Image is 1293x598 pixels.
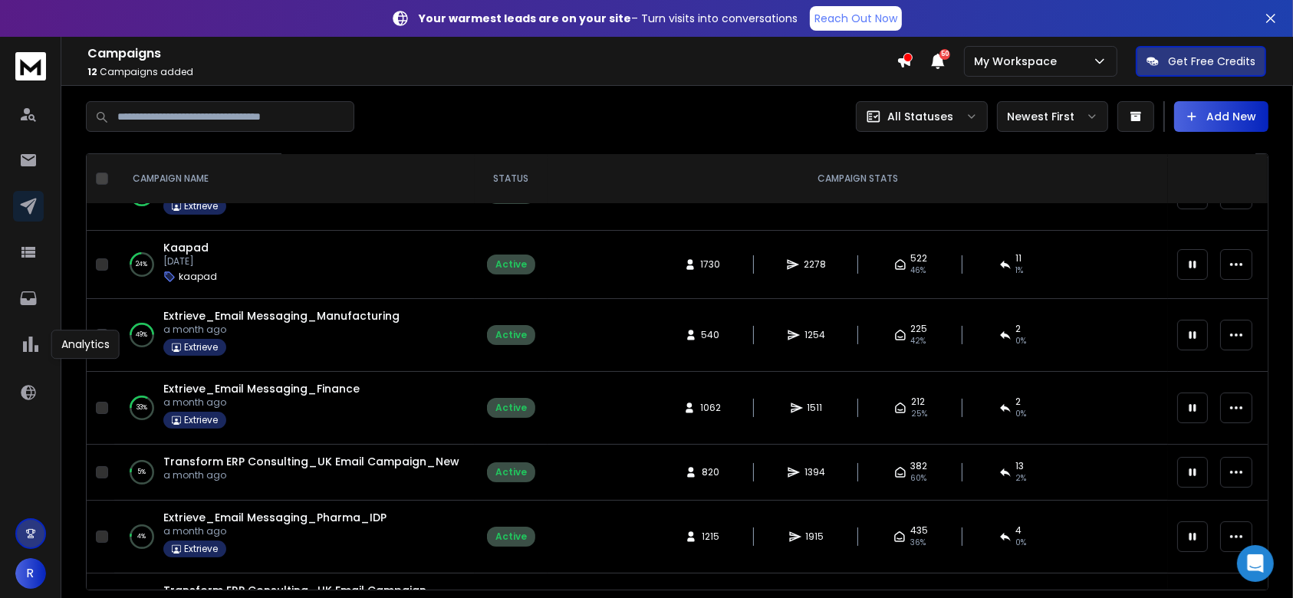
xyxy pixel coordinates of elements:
p: – Turn visits into conversations [419,11,798,26]
div: Open Intercom Messenger [1237,545,1274,582]
p: Extrieve [184,341,218,353]
span: 2 [1016,396,1022,408]
span: 2 % [1016,472,1027,485]
a: Transform ERP Consulting_UK Email Campaign [163,583,426,598]
p: 33 % [137,400,147,416]
p: Get Free Credits [1168,54,1255,69]
span: 212 [911,396,925,408]
span: 11 [1016,252,1022,264]
button: R [15,558,46,589]
td: 33%Extrieve_Email Messaging_Financea month agoExtrieve [114,372,475,445]
p: a month ago [163,525,387,537]
a: Extrieve_Email Messaging_Finance [163,381,360,396]
p: a month ago [163,396,360,409]
th: CAMPAIGN STATS [548,154,1168,204]
span: 435 [910,524,928,537]
span: 50 [939,49,950,60]
span: 0 % [1016,408,1027,420]
p: 49 % [137,327,148,343]
th: STATUS [475,154,548,204]
span: 42 % [911,335,926,347]
p: 5 % [138,465,146,480]
span: 2278 [804,258,826,271]
p: Reach Out Now [814,11,897,26]
p: My Workspace [974,54,1063,69]
a: Extrieve_Email Messaging_Manufacturing [163,308,400,324]
a: Kaapad [163,240,209,255]
p: Extrieve [184,543,218,555]
p: a month ago [163,324,400,336]
span: 1215 [702,531,719,543]
p: All Statuses [887,109,953,124]
td: 4%Extrieve_Email Messaging_Pharma_IDPa month agoExtrieve [114,501,475,573]
span: 13 [1016,460,1025,472]
p: Campaigns added [87,66,897,78]
span: 0 % [1016,335,1027,347]
span: 1730 [701,258,721,271]
span: 820 [702,466,719,478]
span: 1 % [1016,264,1024,277]
div: Active [495,531,527,543]
span: 540 [702,329,720,341]
span: 46 % [911,264,926,277]
div: Active [495,258,527,271]
span: 382 [911,460,928,472]
p: kaapad [179,271,217,283]
span: 25 % [911,408,927,420]
td: 5%Transform ERP Consulting_UK Email Campaign_Newa month ago [114,445,475,501]
span: 1394 [804,466,825,478]
img: logo [15,52,46,80]
p: a month ago [163,469,459,481]
a: Extrieve_Email Messaging_Pharma_IDP [163,510,387,525]
span: 1915 [806,531,824,543]
span: 522 [911,252,928,264]
td: 49%Extrieve_Email Messaging_Manufacturinga month agoExtrieve [114,299,475,372]
a: Reach Out Now [810,6,902,31]
p: [DATE] [163,255,217,268]
p: 24 % [137,257,148,272]
td: 24%Kaapad[DATE]kaapad [114,231,475,299]
span: 1511 [808,402,823,414]
p: 4 % [138,529,146,544]
span: 36 % [910,537,926,549]
p: Extrieve [184,200,218,212]
button: Add New [1174,101,1268,132]
p: Extrieve [184,414,218,426]
div: Analytics [51,330,120,359]
button: Get Free Credits [1136,46,1266,77]
strong: Your warmest leads are on your site [419,11,631,26]
span: 2 [1016,323,1022,335]
a: Transform ERP Consulting_UK Email Campaign_New [163,454,459,469]
span: 60 % [911,472,927,485]
button: Newest First [997,101,1108,132]
th: CAMPAIGN NAME [114,154,475,204]
span: 0 % [1016,537,1027,549]
h1: Campaigns [87,44,897,63]
span: 225 [911,323,928,335]
span: 1062 [700,402,721,414]
span: 12 [87,65,97,78]
span: 1254 [804,329,825,341]
div: Active [495,329,527,341]
div: Active [495,402,527,414]
span: 4 [1016,524,1022,537]
div: Active [495,466,527,478]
